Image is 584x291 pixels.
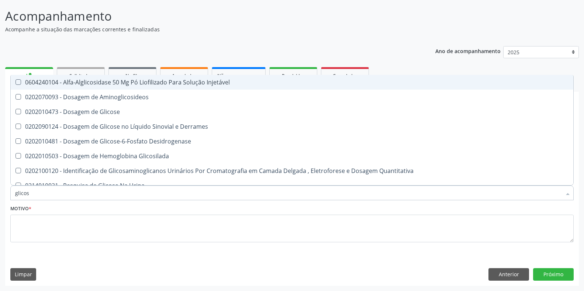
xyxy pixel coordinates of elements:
[25,72,33,80] div: person_add
[125,73,139,79] span: Na fila
[435,46,501,55] p: Ano de acompanhamento
[217,73,260,79] span: Não compareceram
[15,109,569,115] div: 0202010473 - Dosagem de Glicose
[282,73,305,79] span: Resolvidos
[15,138,569,144] div: 0202010481 - Dosagem de Glicose-6-Fosfato Desidrogenase
[15,124,569,129] div: 0202090124 - Dosagem de Glicose no Líquido Sinovial e Derrames
[15,94,569,100] div: 0202070093 - Dosagem de Aminoglicosideos
[15,183,569,188] div: 0214010031 - Pesquisa de Glicose Na Urina
[333,73,357,79] span: Cancelados
[69,73,92,79] span: Solicitados
[10,203,31,215] label: Motivo
[172,73,196,79] span: Agendados
[5,25,407,33] p: Acompanhe a situação das marcações correntes e finalizadas
[15,168,569,174] div: 0202100120 - Identificação de Glicosaminoglicanos Urinários Por Cromatografia em Camada Delgada ,...
[15,79,569,85] div: 0604240104 - Alfa-Alglicosidase 50 Mg Pó Liofilizado Para Solução Injetável
[488,268,529,281] button: Anterior
[533,268,574,281] button: Próximo
[15,153,569,159] div: 0202010503 - Dosagem de Hemoglobina Glicosilada
[5,7,407,25] p: Acompanhamento
[15,186,561,200] input: Buscar por procedimentos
